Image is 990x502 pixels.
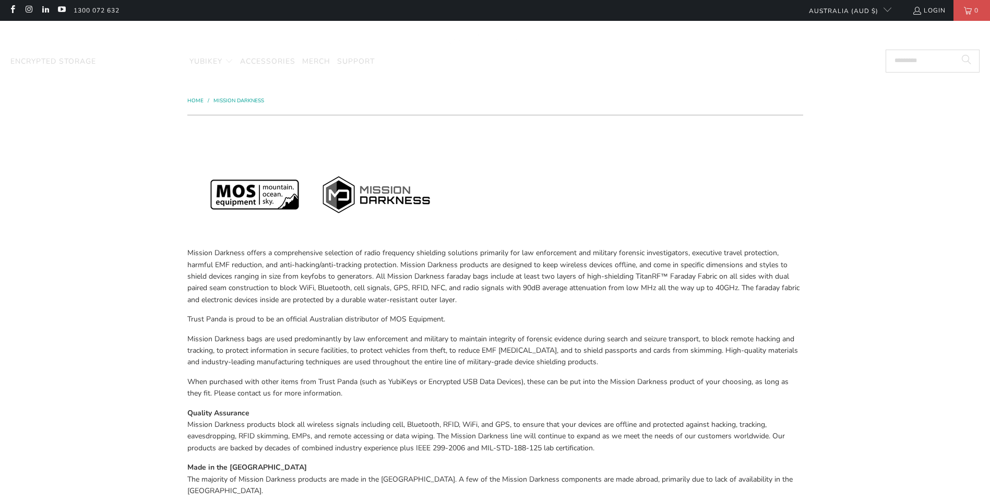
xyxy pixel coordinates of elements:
[208,97,209,104] span: /
[302,56,330,66] span: Merch
[337,50,375,74] a: Support
[953,50,980,73] button: Search
[886,50,980,73] input: Search...
[187,314,803,325] p: Trust Panda is proud to be an official Australian distributor of MOS Equipment.
[240,56,295,66] span: Accessories
[103,50,183,74] a: Mission Darkness
[337,56,375,66] span: Support
[187,462,803,497] p: The majority of Mission Darkness products are made in the [GEOGRAPHIC_DATA]. A few of the Mission...
[10,50,375,74] nav: Translation missing: en.navigation.header.main_nav
[187,408,249,418] strong: Quality Assurance
[187,247,803,306] p: Mission Darkness offers a comprehensive selection of radio frequency shielding solutions primaril...
[187,333,803,368] p: Mission Darkness bags are used predominantly by law enforcement and military to maintain integrit...
[187,97,204,104] span: Home
[912,5,946,16] a: Login
[189,56,222,66] span: YubiKey
[74,5,120,16] a: 1300 072 632
[187,97,205,104] a: Home
[187,376,803,400] p: When purchased with other items from Trust Panda (such as YubiKeys or Encrypted USB Data Devices)...
[10,50,96,74] a: Encrypted Storage
[463,283,738,293] span: radio signals with 90dB average attenuation from low MHz all the way up to 40GHz
[41,6,50,15] a: Trust Panda Australia on LinkedIn
[10,56,96,66] span: Encrypted Storage
[189,50,233,74] summary: YubiKey
[24,6,33,15] a: Trust Panda Australia on Instagram
[103,56,183,66] span: Mission Darkness
[8,6,17,15] a: Trust Panda Australia on Facebook
[57,6,66,15] a: Trust Panda Australia on YouTube
[442,26,548,47] img: Trust Panda Australia
[187,462,307,472] strong: Made in the [GEOGRAPHIC_DATA]
[213,97,264,104] a: Mission Darkness
[302,50,330,74] a: Merch
[187,408,803,455] p: Mission Darkness products block all wireless signals including cell, Bluetooth, RFID, WiFi, and G...
[240,50,295,74] a: Accessories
